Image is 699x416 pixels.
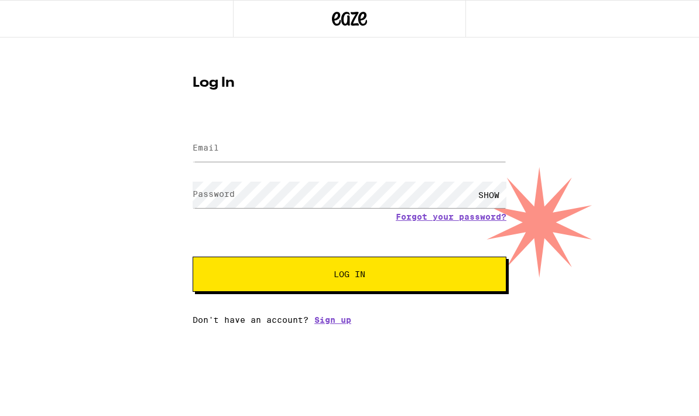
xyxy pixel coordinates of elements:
[193,315,506,325] div: Don't have an account?
[471,182,506,208] div: SHOW
[193,135,506,162] input: Email
[193,143,219,152] label: Email
[314,315,351,325] a: Sign up
[193,257,506,292] button: Log In
[334,270,365,278] span: Log In
[396,212,506,221] a: Forgot your password?
[193,76,506,90] h1: Log In
[193,189,235,199] label: Password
